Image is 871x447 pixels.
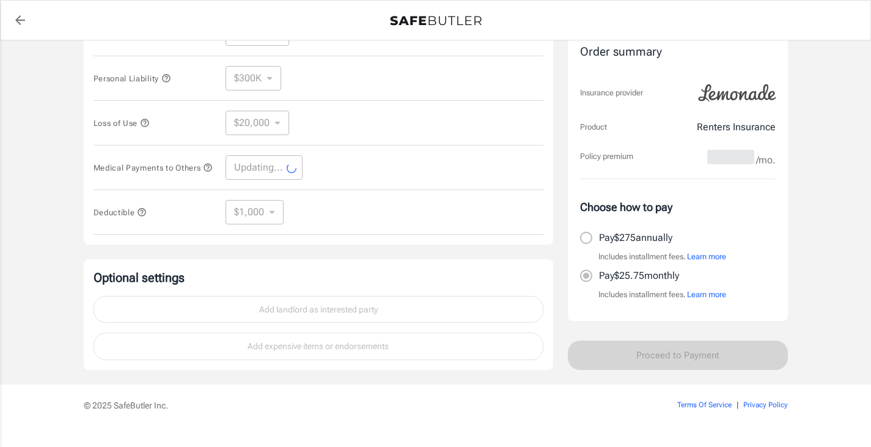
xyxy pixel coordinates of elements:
button: Learn more [687,251,726,263]
span: Loss of Use [94,119,150,128]
span: | [737,401,738,409]
button: Loss of Use [94,116,150,130]
p: Optional settings [94,269,543,286]
button: Medical Payments to Others [94,160,213,175]
p: Product [580,121,607,133]
p: Includes installment fees. [598,289,726,301]
span: /mo. [756,152,776,169]
p: Includes installment fees. [598,251,726,263]
p: © 2025 SafeButler Inc. [84,399,608,412]
img: Back to quotes [390,16,482,26]
p: Pay $275 annually [599,231,672,245]
span: Deductible [94,208,147,217]
div: Order summary [580,43,776,61]
a: Terms Of Service [677,401,732,409]
p: Pay $25.75 monthly [599,268,679,283]
img: Lemonade [691,76,783,110]
a: Privacy Policy [743,401,788,409]
p: Policy premium [580,150,633,163]
p: Choose how to pay [580,199,776,215]
p: Insurance provider [580,87,643,99]
span: Medical Payments to Others [94,163,213,172]
button: Personal Liability [94,71,171,86]
a: back to quotes [8,8,32,32]
span: Personal Liability [94,74,171,83]
p: Renters Insurance [697,120,776,135]
button: Learn more [687,289,726,301]
button: Deductible [94,205,147,220]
